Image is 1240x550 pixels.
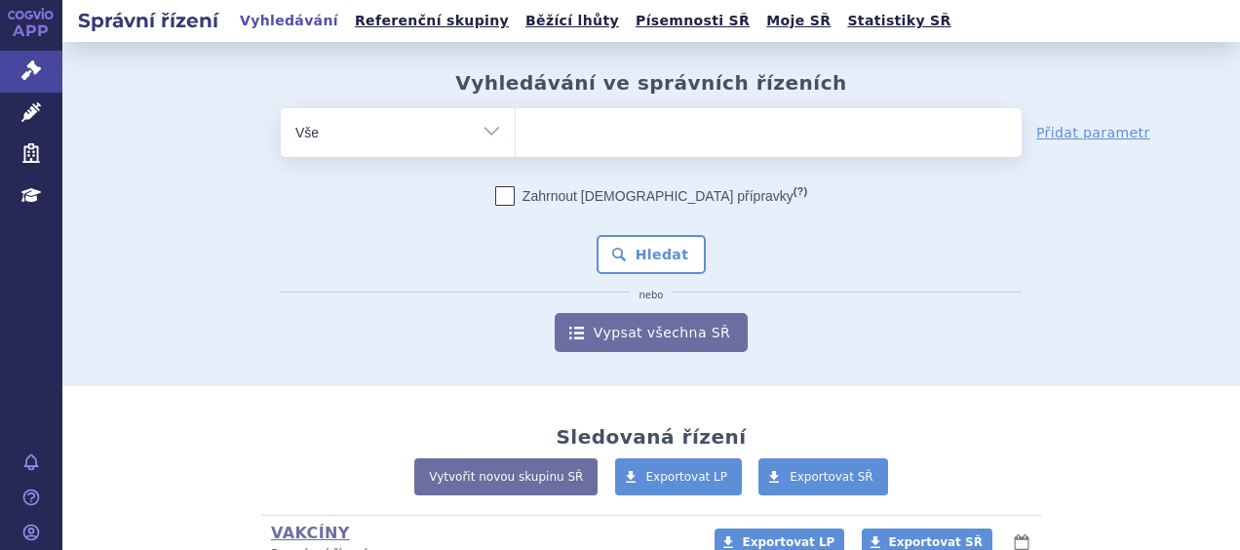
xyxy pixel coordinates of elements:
a: Moje SŘ [760,8,836,34]
span: Exportovat LP [646,470,728,484]
button: Hledat [597,235,707,274]
abbr: (?) [794,185,807,198]
a: Písemnosti SŘ [630,8,756,34]
h2: Správní řízení [62,7,234,34]
a: Vytvořit novou skupinu SŘ [414,458,598,495]
a: Vypsat všechna SŘ [555,313,748,352]
h2: Sledovaná řízení [556,425,746,449]
a: Statistiky SŘ [841,8,956,34]
span: Exportovat LP [742,535,834,549]
span: Exportovat SŘ [889,535,983,549]
a: Exportovat SŘ [758,458,888,495]
a: Běžící lhůty [520,8,625,34]
a: Exportovat LP [615,458,743,495]
a: Přidat parametr [1036,123,1150,142]
label: Zahrnout [DEMOGRAPHIC_DATA] přípravky [495,186,807,206]
span: Exportovat SŘ [790,470,873,484]
i: nebo [630,290,674,301]
a: Vyhledávání [234,8,344,34]
a: Referenční skupiny [349,8,515,34]
h2: Vyhledávání ve správních řízeních [455,71,847,95]
a: VAKCÍNY [271,524,350,542]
